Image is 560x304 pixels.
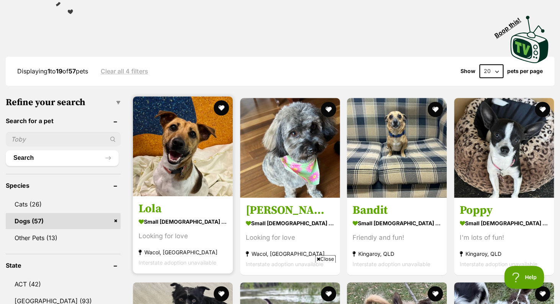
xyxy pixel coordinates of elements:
[6,276,121,292] a: ACT (42)
[6,230,121,246] a: Other Pets (13)
[240,98,340,198] img: Tillie - Shih Tzu x Poodle Miniature Dog
[460,203,548,218] h3: Poppy
[460,249,548,259] strong: Kingaroy, QLD
[246,218,334,229] strong: small [DEMOGRAPHIC_DATA] Dog
[246,261,323,267] span: Interstate adoption unavailable
[69,67,76,75] strong: 57
[6,132,121,146] input: Toby
[353,232,441,243] div: Friendly and fun!
[139,202,227,216] h3: Lola
[6,117,121,124] header: Search for a pet
[454,98,554,198] img: Poppy - Chihuahua Dog
[353,218,441,229] strong: small [DEMOGRAPHIC_DATA] Dog
[139,247,227,257] strong: Wacol, [GEOGRAPHIC_DATA]
[214,100,229,115] button: favourite
[139,216,227,227] strong: small [DEMOGRAPHIC_DATA] Dog
[347,98,447,198] img: Bandit - Chihuahua Dog
[320,102,336,117] button: favourite
[47,67,50,75] strong: 1
[428,102,443,117] button: favourite
[133,96,233,196] img: Lola - Jack Russell Terrier Dog
[56,67,62,75] strong: 19
[454,197,554,275] a: Poppy small [DEMOGRAPHIC_DATA] Dog I'm lots of fun! Kingaroy, QLD Interstate adoption unavailable
[510,9,549,65] a: Boop this!
[6,97,121,108] h3: Refine your search
[460,218,548,229] strong: small [DEMOGRAPHIC_DATA] Dog
[6,150,119,166] button: Search
[460,68,475,74] span: Show
[6,196,121,212] a: Cats (26)
[139,259,216,266] span: Interstate adoption unavailable
[493,11,528,39] span: Boop this!
[353,203,441,218] h3: Bandit
[534,102,550,117] button: favourite
[6,213,121,229] a: Dogs (57)
[460,232,548,243] div: I'm lots of fun!
[133,196,233,273] a: Lola small [DEMOGRAPHIC_DATA] Dog Looking for love Wacol, [GEOGRAPHIC_DATA] Interstate adoption u...
[141,266,420,300] iframe: Advertisement
[460,261,537,267] span: Interstate adoption unavailable
[6,182,121,189] header: Species
[6,262,121,269] header: State
[347,197,447,275] a: Bandit small [DEMOGRAPHIC_DATA] Dog Friendly and fun! Kingaroy, QLD Interstate adoption unavailable
[428,286,443,301] button: favourite
[510,16,549,63] img: PetRescue TV logo
[353,249,441,259] strong: Kingaroy, QLD
[246,203,334,218] h3: [PERSON_NAME]
[240,197,340,275] a: [PERSON_NAME] small [DEMOGRAPHIC_DATA] Dog Looking for love Wacol, [GEOGRAPHIC_DATA] Interstate a...
[246,232,334,243] div: Looking for love
[101,68,148,75] a: Clear all 4 filters
[17,67,88,75] span: Displaying to of pets
[246,249,334,259] strong: Wacol, [GEOGRAPHIC_DATA]
[507,68,543,74] label: pets per page
[139,231,227,241] div: Looking for love
[534,286,550,301] button: favourite
[353,261,430,267] span: Interstate adoption unavailable
[315,255,336,263] span: Close
[504,266,545,289] iframe: Help Scout Beacon - Open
